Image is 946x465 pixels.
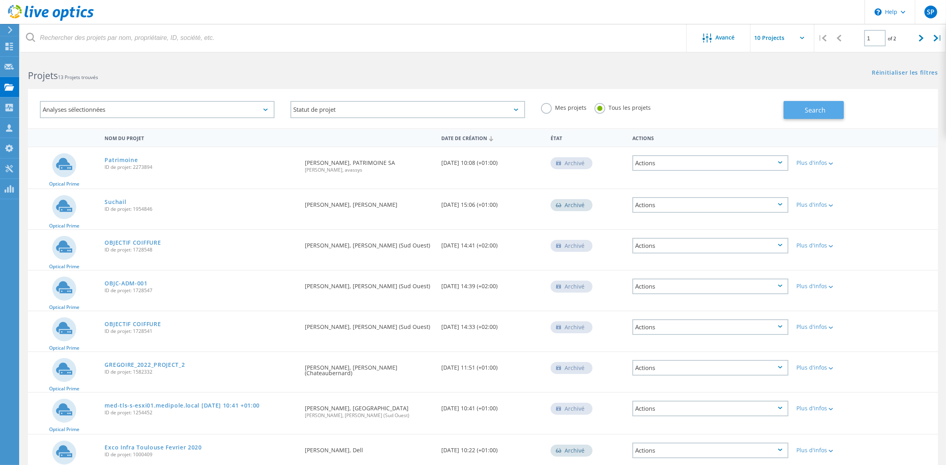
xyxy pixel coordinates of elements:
a: OBJC-ADM-001 [105,281,147,286]
span: ID de projet: 1728541 [105,329,297,334]
span: Optical Prime [49,305,79,310]
span: of 2 [888,35,896,42]
div: [PERSON_NAME], [GEOGRAPHIC_DATA] [301,393,437,426]
span: [PERSON_NAME], avassys [305,168,433,172]
div: | [814,24,831,52]
span: Search [805,106,826,115]
div: [PERSON_NAME], [PERSON_NAME] (Chateaubernard) [301,352,437,384]
div: [PERSON_NAME], [PERSON_NAME] (Sud Ouest) [301,271,437,297]
div: [PERSON_NAME], Dell [301,435,437,461]
div: Plus d'infos [796,160,861,166]
span: Optical Prime [49,346,79,350]
span: 13 Projets trouvés [58,74,98,81]
span: Optical Prime [49,224,79,228]
span: ID de projet: 1254452 [105,410,297,415]
button: Search [784,101,844,119]
a: Exco Infra Toulouse Fevrier 2020 [105,445,201,450]
span: [PERSON_NAME], [PERSON_NAME] (Sud Ouest) [305,413,433,418]
div: Statut de projet [290,101,525,118]
div: Plus d'infos [796,243,861,248]
div: Actions [632,443,788,458]
div: Archivé [551,240,592,252]
span: Optical Prime [49,386,79,391]
div: Analyses sélectionnées [40,101,275,118]
div: [DATE] 10:08 (+01:00) [437,147,547,174]
input: Rechercher des projets par nom, propriétaire, ID, société, etc. [20,24,687,52]
span: Optical Prime [49,182,79,186]
div: Archivé [551,281,592,293]
div: [DATE] 15:06 (+01:00) [437,189,547,216]
span: ID de projet: 2273894 [105,165,297,170]
label: Tous les projets [594,103,651,111]
div: [PERSON_NAME], [PERSON_NAME] (Sud Ouest) [301,311,437,338]
div: Plus d'infos [796,283,861,289]
div: Plus d'infos [796,324,861,330]
label: Mes projets [541,103,587,111]
span: Optical Prime [49,264,79,269]
a: Live Optics Dashboard [8,17,94,22]
div: [PERSON_NAME], [PERSON_NAME] (Sud Ouest) [301,230,437,256]
a: OBJECTIF COIFFURE [105,240,161,245]
div: [DATE] 14:39 (+02:00) [437,271,547,297]
div: Archivé [551,445,592,457]
a: Patrimoine [105,157,138,163]
div: Archivé [551,362,592,374]
span: ID de projet: 1728547 [105,288,297,293]
div: Actions [628,130,792,145]
div: Plus d'infos [796,202,861,208]
div: [DATE] 10:22 (+01:00) [437,435,547,461]
span: ID de projet: 1954846 [105,207,297,212]
span: Avancé [716,35,735,40]
div: [DATE] 11:51 (+01:00) [437,352,547,378]
div: Actions [632,319,788,335]
div: Actions [632,238,788,253]
div: [PERSON_NAME], PATRIMOINE SA [301,147,437,180]
a: med-tls-s-esxi01.medipole.local [DATE] 10:41 +01:00 [105,403,260,408]
div: Plus d'infos [796,447,861,453]
div: État [547,130,628,145]
span: Optical Prime [49,427,79,432]
div: Plus d'infos [796,406,861,411]
a: Suchail [105,199,126,205]
div: Actions [632,155,788,171]
div: Archivé [551,199,592,211]
b: Projets [28,69,58,82]
span: ID de projet: 1000409 [105,452,297,457]
span: SP [927,9,934,15]
div: [PERSON_NAME], [PERSON_NAME] [301,189,437,216]
span: ID de projet: 1728548 [105,247,297,252]
a: Réinitialiser les filtres [872,70,938,77]
a: GREGOIRE_2022_PROJECT_2 [105,362,185,368]
div: Archivé [551,403,592,415]
div: [DATE] 14:41 (+02:00) [437,230,547,256]
div: [DATE] 10:41 (+01:00) [437,393,547,419]
div: Date de création [437,130,547,145]
span: ID de projet: 1582332 [105,370,297,374]
div: Actions [632,197,788,213]
div: Archivé [551,157,592,169]
div: Nom du projet [101,130,301,145]
svg: \n [875,8,882,16]
div: Actions [632,401,788,416]
div: | [930,24,946,52]
div: Actions [632,360,788,376]
div: Plus d'infos [796,365,861,370]
div: Archivé [551,321,592,333]
a: OBJECTIF COIFFURE [105,321,161,327]
div: [DATE] 14:33 (+02:00) [437,311,547,338]
div: Actions [632,279,788,294]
